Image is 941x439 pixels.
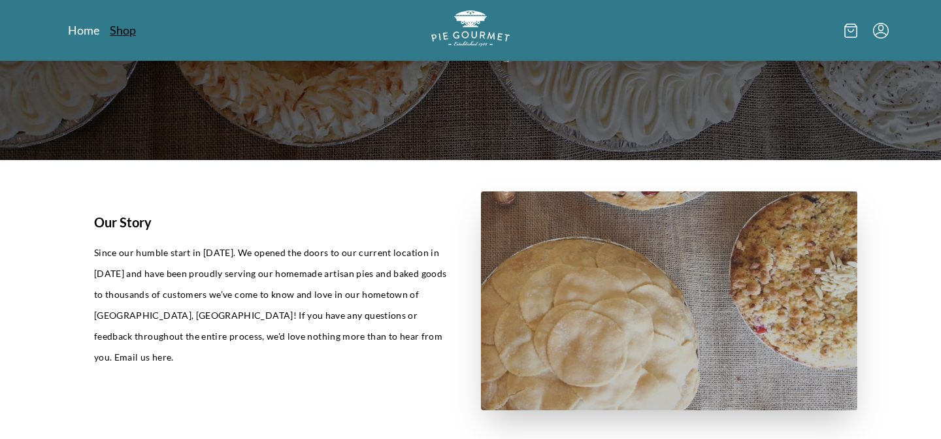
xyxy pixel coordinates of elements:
[68,22,99,38] a: Home
[110,22,136,38] a: Shop
[873,23,889,39] button: Menu
[431,10,510,46] img: logo
[481,191,857,410] img: story
[94,242,450,368] p: Since our humble start in [DATE]. We opened the doors to our current location in [DATE] and have ...
[431,10,510,50] a: Logo
[94,212,450,232] h1: Our Story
